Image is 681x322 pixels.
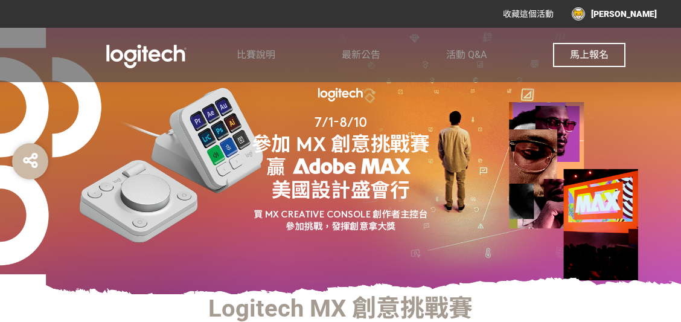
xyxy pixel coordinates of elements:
span: 最新公告 [342,49,380,60]
a: 活動 Q&A [446,28,487,82]
img: Logitech MX 創意挑戰賽 [56,40,237,71]
a: 比賽說明 [237,28,275,82]
a: 最新公告 [342,28,380,82]
button: 馬上報名 [553,43,625,67]
span: 收藏這個活動 [503,9,554,19]
img: Logitech MX 創意挑戰賽 [190,85,491,236]
span: 活動 Q&A [446,49,487,60]
span: 馬上報名 [570,49,609,60]
span: 比賽說明 [237,49,275,60]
